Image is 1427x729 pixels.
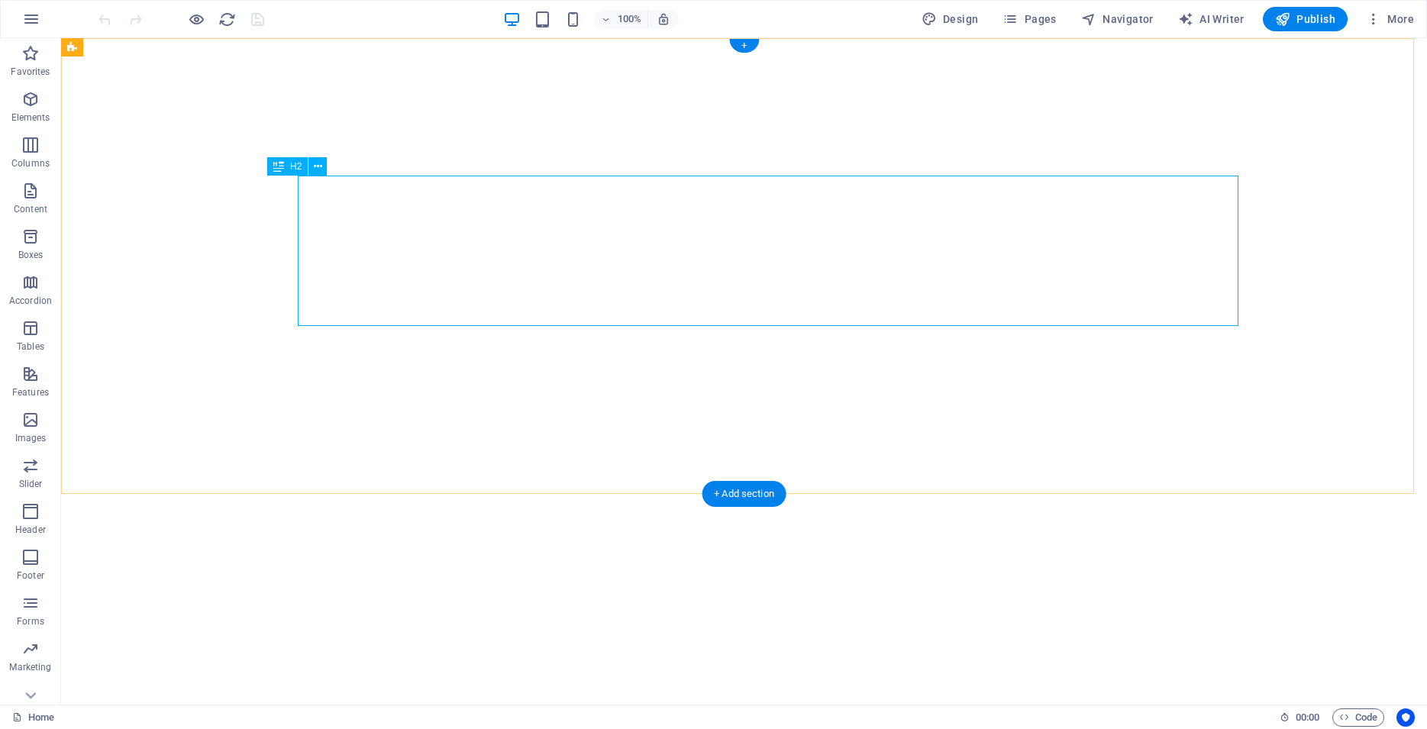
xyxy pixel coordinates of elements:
p: Images [15,432,47,444]
span: 00 00 [1296,708,1319,727]
button: Usercentrics [1396,708,1415,727]
p: Forms [17,615,44,627]
button: AI Writer [1172,7,1251,31]
span: Code [1339,708,1377,727]
p: Favorites [11,66,50,78]
span: : [1306,711,1309,723]
h6: 100% [617,10,641,28]
button: Publish [1263,7,1348,31]
p: Slider [19,478,43,490]
span: AI Writer [1178,11,1245,27]
button: More [1360,7,1420,31]
span: Pages [1002,11,1056,27]
span: Navigator [1081,11,1154,27]
p: Features [12,386,49,398]
button: Click here to leave preview mode and continue editing [187,10,205,28]
button: Pages [996,7,1062,31]
div: Design (Ctrl+Alt+Y) [915,7,985,31]
div: + Add section [702,481,786,507]
p: Footer [17,569,44,582]
a: Click to cancel selection. Double-click to open Pages [12,708,54,727]
span: Design [922,11,979,27]
span: Publish [1275,11,1335,27]
p: Marketing [9,661,51,673]
button: reload [218,10,236,28]
p: Elements [11,111,50,124]
button: Navigator [1075,7,1160,31]
button: Design [915,7,985,31]
p: Tables [17,340,44,353]
button: Code [1332,708,1384,727]
i: Reload page [218,11,236,28]
p: Content [14,203,47,215]
h6: Session time [1280,708,1320,727]
p: Boxes [18,249,44,261]
span: H2 [290,162,302,171]
span: More [1366,11,1414,27]
div: + [729,39,759,53]
p: Columns [11,157,50,169]
p: Accordion [9,295,52,307]
i: On resize automatically adjust zoom level to fit chosen device. [657,12,670,26]
p: Header [15,524,46,536]
button: 100% [594,10,648,28]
